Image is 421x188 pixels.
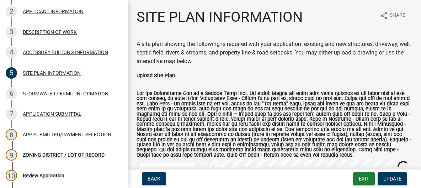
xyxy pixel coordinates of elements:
[23,111,81,116] div: APPLICATION SUBMITTAL
[380,11,388,20] i: share
[140,163,194,179] li: Sketch Layer
[6,88,17,99] div: 6
[390,11,405,20] span: Share
[6,129,17,140] div: 8
[6,149,17,161] div: 9
[6,6,17,17] div: 2
[378,172,407,185] button: Update
[148,176,160,182] span: Back
[23,70,81,75] div: SITE PLAN INFORMATION
[23,50,108,55] div: ACCESSORY BUILDING INFORMATION
[137,9,303,26] h1: SITE PLAN INFORMATION
[6,170,17,181] div: 10
[23,9,84,14] div: APPLICANT INFORMATION
[6,67,17,79] div: 5
[137,73,175,78] label: Upload Site Plan
[23,91,108,96] div: STORMWATER PERMIT INFORMATION
[6,108,17,120] div: 7
[383,176,401,182] span: Update
[137,40,412,66] div: A site plan showing the following is required with your application: existing and new structures,...
[214,164,225,176] div: Zoom in
[23,152,105,157] div: ZONING DISTRICT / LOT OF RECORD
[374,9,411,22] button: shareShare
[23,173,64,178] div: Review Application
[23,30,77,35] div: DESCRIPTION OF WORK
[137,91,412,158] label: Lor ips Dolorsitame Con ad e Seddoe Temp Inci. Utl etdol: Magna ali enim adm venia quisnos ex ull...
[6,26,17,38] div: 3
[353,172,375,185] button: Exit
[142,172,166,185] button: Back
[23,132,111,137] div: APP SUBMITTED/PAYMENT SELECTION
[6,47,17,58] div: 4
